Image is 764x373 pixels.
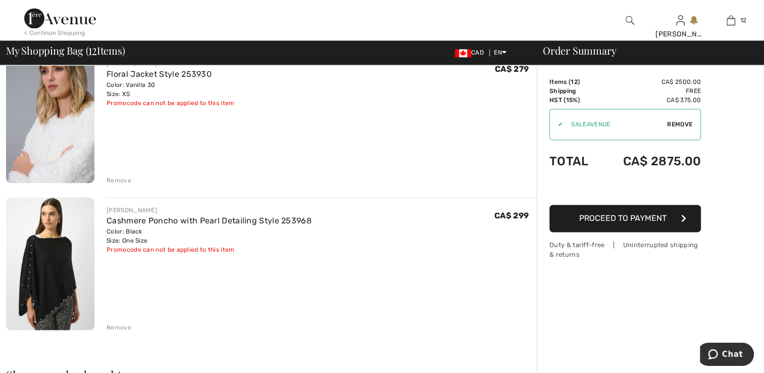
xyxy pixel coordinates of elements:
iframe: PayPal-paypal [549,178,701,201]
td: Total [549,144,600,178]
img: My Bag [727,14,735,26]
a: 12 [706,14,755,26]
a: Floral Jacket Style 253930 [107,69,212,79]
td: CA$ 2500.00 [600,77,701,86]
img: Cashmere Poncho with Pearl Detailing Style 253968 [6,197,94,330]
div: Remove [107,176,131,185]
span: My Shopping Bag ( Items) [6,45,125,56]
div: Duty & tariff-free | Uninterrupted shipping & returns [549,240,701,259]
span: CA$ 299 [494,211,529,220]
img: Canadian Dollar [455,49,471,57]
span: 12 [571,78,578,85]
iframe: Opens a widget where you can chat to one of our agents [700,343,754,368]
div: Promocode can not be applied to this item [107,245,312,254]
div: Color: Vanilla 30 Size: XS [107,80,234,99]
span: 12 [740,16,747,25]
div: [PERSON_NAME] [655,29,705,39]
div: [PERSON_NAME] [107,206,312,215]
span: CAD [455,49,488,56]
div: Order Summary [531,45,758,56]
div: Promocode can not be applied to this item [107,99,234,108]
img: Floral Jacket Style 253930 [6,51,94,183]
td: HST (15%) [549,96,600,105]
div: Remove [107,323,131,332]
img: My Info [676,14,685,26]
div: Color: Black Size: One Size [107,227,312,245]
td: CA$ 375.00 [600,96,701,105]
td: Items ( ) [549,77,600,86]
img: 1ère Avenue [24,8,96,28]
div: ✔ [550,120,563,129]
td: Shipping [549,86,600,96]
img: search the website [626,14,634,26]
div: < Continue Shopping [24,28,85,37]
span: 12 [88,43,97,56]
span: CA$ 279 [495,64,529,74]
a: Cashmere Poncho with Pearl Detailing Style 253968 [107,216,312,225]
a: Sign In [676,15,685,25]
span: Proceed to Payment [579,213,667,223]
input: Promo code [563,109,667,139]
td: CA$ 2875.00 [600,144,701,178]
span: Remove [667,120,692,129]
td: Free [600,86,701,96]
span: EN [494,49,506,56]
button: Proceed to Payment [549,205,701,232]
